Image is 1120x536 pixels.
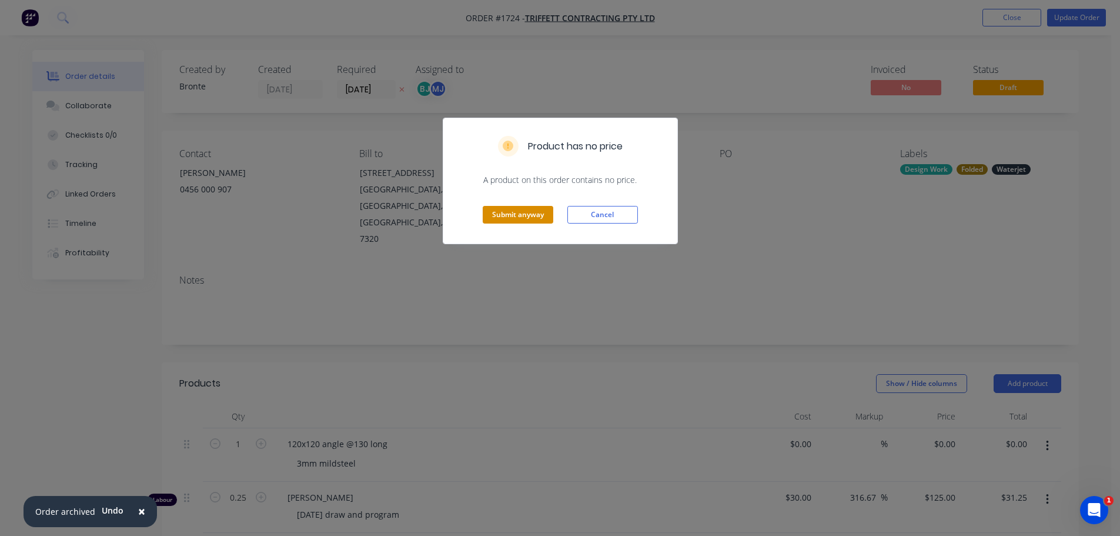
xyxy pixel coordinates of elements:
[95,502,130,520] button: Undo
[528,139,623,154] h5: Product has no price
[138,503,145,520] span: ×
[483,206,553,224] button: Submit anyway
[35,505,95,518] div: Order archived
[126,498,157,526] button: Close
[1104,496,1114,505] span: 1
[1080,496,1108,524] iframe: Intercom live chat
[457,174,663,186] span: A product on this order contains no price.
[567,206,638,224] button: Cancel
